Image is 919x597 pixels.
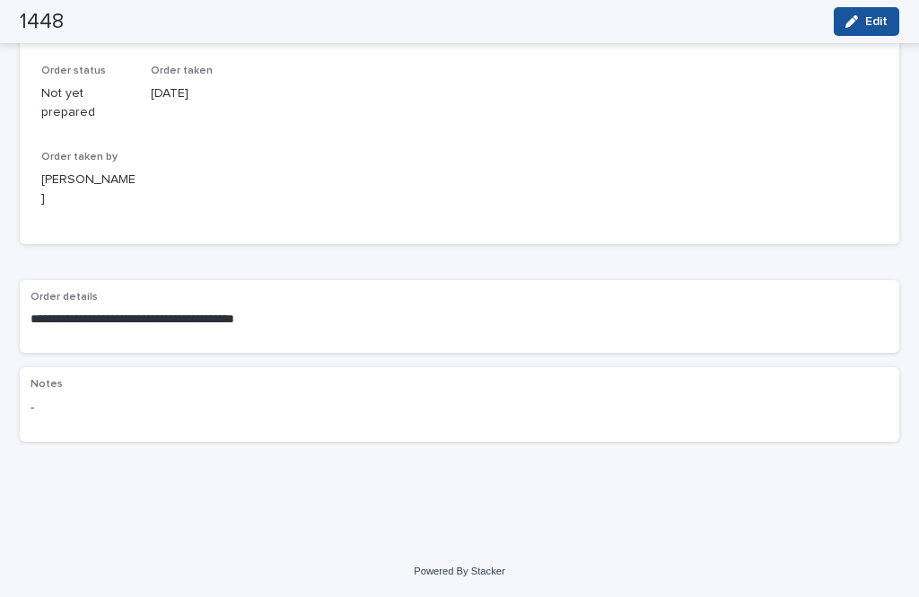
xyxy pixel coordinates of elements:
[151,66,213,76] span: Order taken
[865,15,888,28] span: Edit
[151,84,246,103] p: [DATE]
[31,379,63,390] span: Notes
[834,7,899,36] button: Edit
[41,66,106,76] span: Order status
[31,399,888,417] p: -
[41,152,118,162] span: Order taken by
[414,566,504,576] a: Powered By Stacker
[41,84,136,122] p: Not yet prepared
[20,9,64,35] h2: 1448
[41,171,136,208] p: [PERSON_NAME]
[31,292,98,303] span: Order details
